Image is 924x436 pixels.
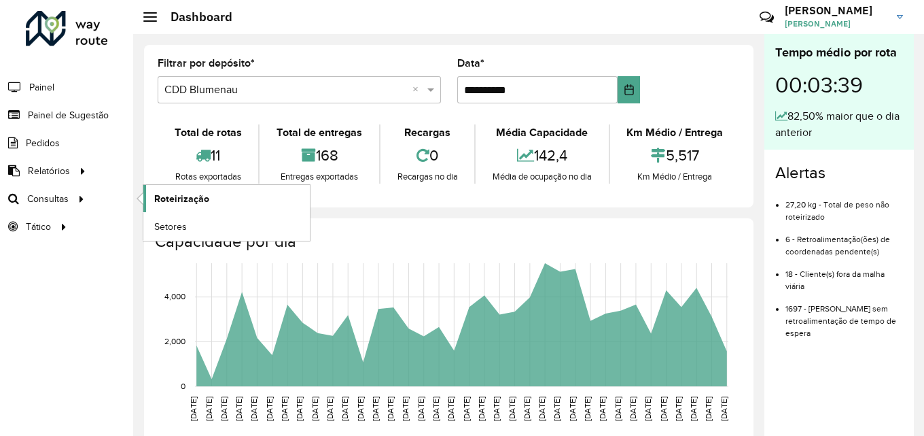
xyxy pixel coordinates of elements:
[26,220,51,234] span: Tático
[416,397,425,421] text: [DATE]
[785,188,903,223] li: 27,20 kg - Total de peso não roteirizado
[28,108,109,122] span: Painel de Sugestão
[154,192,209,206] span: Roteirização
[280,397,289,421] text: [DATE]
[614,170,736,184] div: Km Médio / Entrega
[537,397,546,421] text: [DATE]
[401,397,410,421] text: [DATE]
[310,397,319,421] text: [DATE]
[384,124,471,141] div: Recargas
[775,163,903,183] h4: Alertas
[479,141,605,170] div: 142,4
[583,397,592,421] text: [DATE]
[384,141,471,170] div: 0
[704,397,713,421] text: [DATE]
[263,141,375,170] div: 168
[785,258,903,292] li: 18 - Cliente(s) fora da malha viária
[263,124,375,141] div: Total de entregas
[618,76,640,103] button: Choose Date
[386,397,395,421] text: [DATE]
[249,397,258,421] text: [DATE]
[412,82,424,98] span: Clear all
[752,3,781,32] a: Contato Rápido
[143,185,310,212] a: Roteirização
[775,108,903,141] div: 82,50% maior que o dia anterior
[775,44,903,62] div: Tempo médio por rota
[265,397,274,421] text: [DATE]
[552,397,561,421] text: [DATE]
[477,397,486,421] text: [DATE]
[340,397,349,421] text: [DATE]
[325,397,334,421] text: [DATE]
[674,397,683,421] text: [DATE]
[614,141,736,170] div: 5,517
[492,397,501,421] text: [DATE]
[689,397,698,421] text: [DATE]
[614,397,622,421] text: [DATE]
[775,62,903,108] div: 00:03:39
[462,397,471,421] text: [DATE]
[719,397,728,421] text: [DATE]
[785,223,903,258] li: 6 - Retroalimentação(ões) de coordenadas pendente(s)
[143,213,310,240] a: Setores
[431,397,440,421] text: [DATE]
[181,382,185,390] text: 0
[457,55,484,71] label: Data
[26,136,60,150] span: Pedidos
[234,397,243,421] text: [DATE]
[384,170,471,184] div: Recargas no dia
[628,397,637,421] text: [DATE]
[189,397,198,421] text: [DATE]
[522,397,531,421] text: [DATE]
[219,397,228,421] text: [DATE]
[598,397,607,421] text: [DATE]
[659,397,668,421] text: [DATE]
[164,292,185,301] text: 4,000
[479,170,605,184] div: Média de ocupação no dia
[614,124,736,141] div: Km Médio / Entrega
[161,170,255,184] div: Rotas exportadas
[568,397,577,421] text: [DATE]
[446,397,455,421] text: [DATE]
[27,192,69,206] span: Consultas
[785,4,887,17] h3: [PERSON_NAME]
[479,124,605,141] div: Média Capacidade
[508,397,516,421] text: [DATE]
[263,170,375,184] div: Entregas exportadas
[158,55,255,71] label: Filtrar por depósito
[371,397,380,421] text: [DATE]
[785,18,887,30] span: [PERSON_NAME]
[164,337,185,346] text: 2,000
[155,232,740,252] h4: Capacidade por dia
[161,141,255,170] div: 11
[295,397,304,421] text: [DATE]
[643,397,652,421] text: [DATE]
[28,164,70,178] span: Relatórios
[785,292,903,339] li: 1697 - [PERSON_NAME] sem retroalimentação de tempo de espera
[157,10,232,24] h2: Dashboard
[205,397,213,421] text: [DATE]
[29,80,54,95] span: Painel
[161,124,255,141] div: Total de rotas
[356,397,365,421] text: [DATE]
[154,220,187,234] span: Setores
